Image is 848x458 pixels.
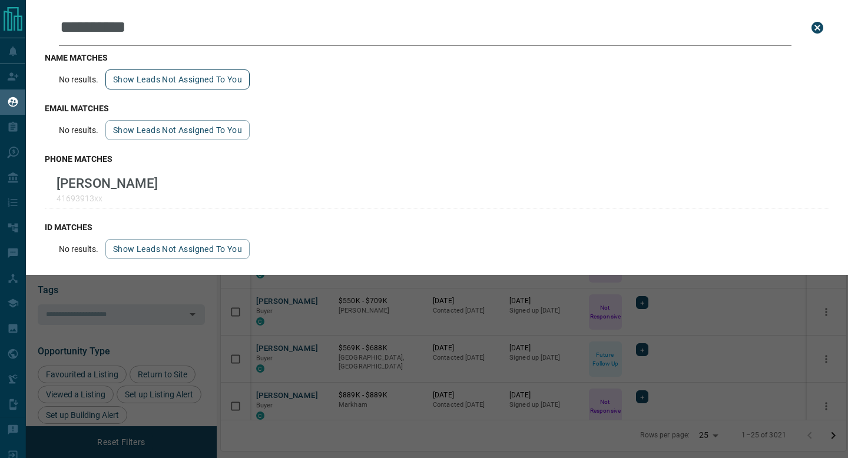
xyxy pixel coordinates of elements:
[45,154,829,164] h3: phone matches
[105,120,250,140] button: show leads not assigned to you
[45,104,829,113] h3: email matches
[806,16,829,39] button: close search bar
[59,244,98,254] p: No results.
[45,223,829,232] h3: id matches
[105,239,250,259] button: show leads not assigned to you
[57,194,158,203] p: 41693913xx
[59,75,98,84] p: No results.
[105,69,250,89] button: show leads not assigned to you
[45,53,829,62] h3: name matches
[57,175,158,191] p: [PERSON_NAME]
[59,125,98,135] p: No results.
